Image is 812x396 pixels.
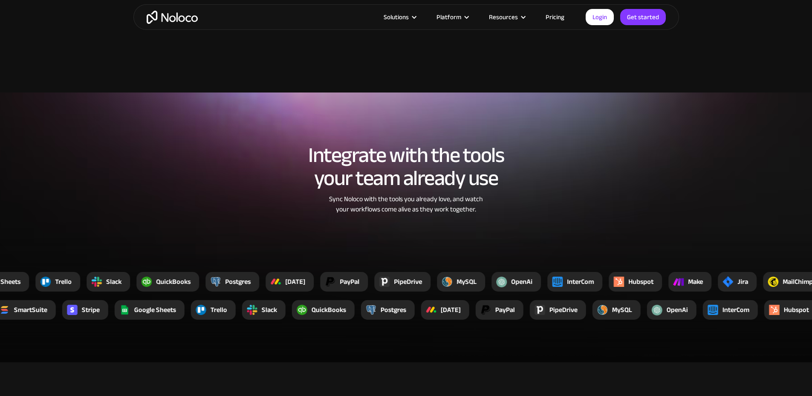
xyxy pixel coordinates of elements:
div: OpenAi [511,277,532,287]
div: PipeDrive [549,305,578,315]
a: Pricing [535,12,575,23]
div: Stripe [82,305,100,315]
div: PayPal [495,305,515,315]
div: Jira [737,277,748,287]
div: SmartSuite [14,305,47,315]
div: Slack [106,277,121,287]
div: Platform [436,12,461,23]
div: InterCom [567,277,594,287]
div: Hubspot [628,277,653,287]
div: PayPal [340,277,359,287]
div: MySQL [457,277,477,287]
h2: Integrate with the tools your team already use [142,144,670,190]
a: Login [586,9,614,25]
div: Trello [211,305,227,315]
div: [DATE] [285,277,305,287]
div: Google Sheets [134,305,176,315]
div: MySQL [612,305,632,315]
div: Solutions [373,12,426,23]
div: [DATE] [441,305,461,315]
div: Platform [426,12,478,23]
div: Resources [489,12,518,23]
div: InterCom [722,305,749,315]
div: Resources [478,12,535,23]
div: PipeDrive [394,277,422,287]
div: QuickBooks [312,305,346,315]
div: Slack [262,305,277,315]
div: Postgres [381,305,406,315]
div: Postgres [225,277,251,287]
div: Make [688,277,703,287]
div: Sync Noloco with the tools you already love, and watch your workflows come alive as they work tog... [293,194,519,214]
div: Hubspot [784,305,809,315]
div: Trello [55,277,72,287]
a: Get started [620,9,666,25]
div: Solutions [384,12,409,23]
div: OpenAi [667,305,688,315]
a: home [147,11,198,24]
div: QuickBooks [156,277,191,287]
